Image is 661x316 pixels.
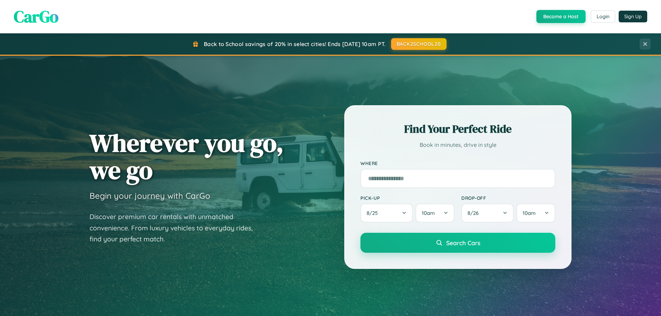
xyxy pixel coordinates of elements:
span: 8 / 26 [468,210,482,216]
span: 10am [523,210,536,216]
span: Back to School savings of 20% in select cities! Ends [DATE] 10am PT. [204,41,386,47]
p: Book in minutes, drive in style [360,140,555,150]
button: Login [591,10,615,23]
label: Pick-up [360,195,454,201]
button: 10am [416,204,454,222]
h2: Find Your Perfect Ride [360,121,555,137]
span: CarGo [14,5,59,28]
h1: Wherever you go, we go [90,129,284,184]
button: BACK2SCHOOL20 [391,38,447,50]
h3: Begin your journey with CarGo [90,190,210,201]
span: 8 / 25 [367,210,381,216]
button: Sign Up [619,11,647,22]
button: Become a Host [536,10,586,23]
button: 8/25 [360,204,413,222]
span: Search Cars [446,239,480,247]
span: 10am [422,210,435,216]
p: Discover premium car rentals with unmatched convenience. From luxury vehicles to everyday rides, ... [90,211,262,245]
button: 8/26 [461,204,514,222]
label: Drop-off [461,195,555,201]
button: 10am [516,204,555,222]
button: Search Cars [360,233,555,253]
label: Where [360,160,555,166]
